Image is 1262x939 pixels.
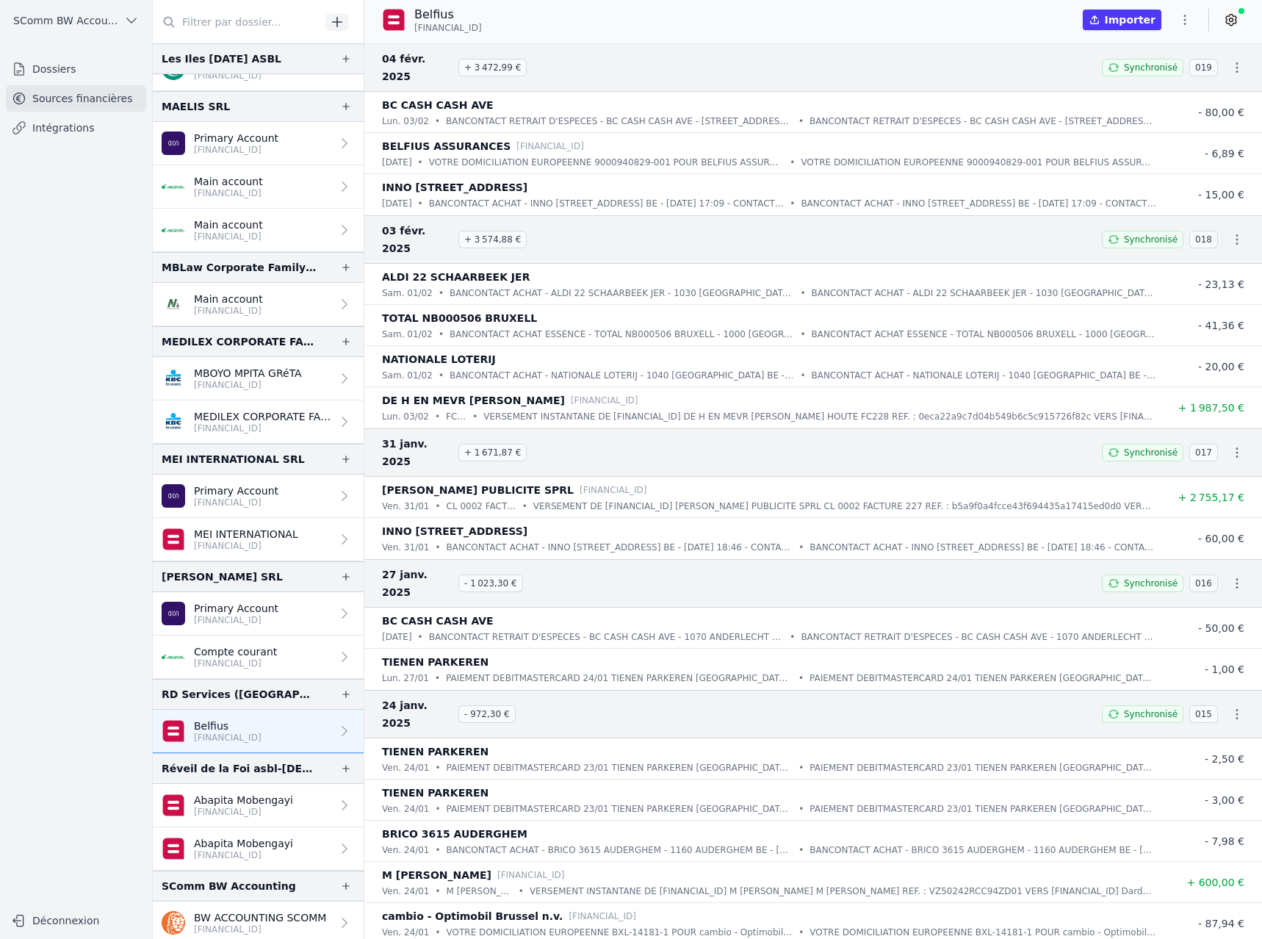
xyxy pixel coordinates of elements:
div: • [435,884,440,899]
p: VERSEMENT INSTANTANE DE [FINANCIAL_ID] M [PERSON_NAME] M [PERSON_NAME] REF. : VZ50242RCC94ZD01 VE... [530,884,1156,899]
div: • [439,286,444,301]
div: Les Iles [DATE] ASBL [162,50,281,68]
p: [FINANCIAL_ID] [194,144,278,156]
a: Main account [FINANCIAL_ID] [153,165,364,209]
img: ing.png [162,911,185,935]
span: - 3,00 € [1205,794,1244,806]
span: - 60,00 € [1198,533,1244,544]
div: MEDILEX CORPORATE FAMILY OFFICE [162,333,317,350]
p: [FINANCIAL_ID] [194,540,298,552]
p: [FINANCIAL_ID] [194,849,293,861]
a: Dossiers [6,56,146,82]
div: • [798,843,804,857]
span: + 600,00 € [1186,877,1244,888]
p: [DATE] [382,630,412,644]
a: Main account [FINANCIAL_ID] [153,209,364,252]
a: Abapita Mobengayi [FINANCIAL_ID] [153,784,364,827]
span: 24 janv. 2025 [382,697,452,732]
span: 016 [1189,575,1218,592]
p: VERSEMENT INSTANTANE DE [FINANCIAL_ID] DE H EN MEVR [PERSON_NAME] HOUTE FC228 REF. : 0eca22a9c7d0... [483,409,1156,424]
a: Belfius [FINANCIAL_ID] [153,710,364,753]
span: - 1,00 € [1205,663,1244,675]
div: • [472,409,477,424]
span: Synchronisé [1124,234,1178,245]
div: • [790,630,795,644]
p: BANCONTACT ACHAT ESSENCE - TOTAL NB000506 BRUXELL - 1000 [GEOGRAPHIC_DATA] BE - [DATE] 11:44 - CA... [450,327,794,342]
p: [FINANCIAL_ID] [194,187,263,199]
p: TIENEN PARKEREN [382,784,488,802]
p: PAIEMENT DEBITMASTERCARD 24/01 TIENEN PARKEREN [GEOGRAPHIC_DATA] BE 1,00 EUR CARTE N° [CREDIT_CAR... [446,671,793,686]
a: Primary Account [FINANCIAL_ID] [153,122,364,165]
p: BANCONTACT ACHAT - BRICO 3615 AUDERGHEM - 1160 AUDERGHEM BE - [DATE] 11:22 - CONTACTLESS - CARTE ... [447,843,793,857]
span: Synchronisé [1124,62,1178,73]
span: 27 janv. 2025 [382,566,452,601]
p: lun. 03/02 [382,114,429,129]
p: MBOYO MPITA GRéTA [194,366,302,381]
span: 03 févr. 2025 [382,222,452,257]
img: belfius-1.png [162,719,185,743]
img: AION_BMPBBEBBXXX.png [162,602,185,625]
a: Abapita Mobengayi [FINANCIAL_ID] [153,827,364,871]
p: [FINANCIAL_ID] [194,614,278,626]
p: [FINANCIAL_ID] [194,924,326,935]
span: - 2,50 € [1205,753,1244,765]
p: BANCONTACT ACHAT - NATIONALE LOTERIJ - 1040 [GEOGRAPHIC_DATA] BE - [DATE] 17:17 - VIA INTERNET - ... [450,368,794,383]
p: TIENEN PARKEREN [382,653,488,671]
button: SComm BW Accounting [6,9,146,32]
p: lun. 27/01 [382,671,429,686]
span: - 80,00 € [1198,107,1244,118]
div: • [418,155,423,170]
p: [FINANCIAL_ID] [571,393,638,408]
img: ARGENTA_ARSPBE22.png [162,218,185,242]
p: BANCONTACT ACHAT - BRICO 3615 AUDERGHEM - 1160 AUDERGHEM BE - [DATE] 11:22 - CONTACTLESS - CARTE ... [810,843,1156,857]
p: M [PERSON_NAME] [382,866,491,884]
div: [PERSON_NAME] SRL [162,568,283,586]
span: 015 [1189,705,1218,723]
p: BC CASH CASH AVE [382,612,494,630]
button: Importer [1083,10,1161,30]
span: + 2 755,17 € [1178,492,1244,503]
div: • [798,114,804,129]
img: ARGENTA_ARSPBE22.png [162,645,185,669]
div: • [435,114,440,129]
p: Primary Account [194,131,278,145]
a: Primary Account [FINANCIAL_ID] [153,475,364,518]
p: BANCONTACT ACHAT - INNO [STREET_ADDRESS] BE - [DATE] 17:09 - CONTACTLESS - CARTE 5169 20XX XXXX 1... [429,196,785,211]
p: BANCONTACT RETRAIT D'ESPECES - BC CASH CASH AVE - [STREET_ADDRESS] BE - [DATE] 20:04 - CARTE 5169... [446,114,793,129]
div: MAELIS SRL [162,98,230,115]
img: NAGELMACKERS_BNAGBEBBXXX.png [162,292,185,316]
p: ALDI 22 SCHAARBEEK JER [382,268,530,286]
span: SComm BW Accounting [13,13,118,28]
span: Synchronisé [1124,708,1178,720]
p: lun. 03/02 [382,409,429,424]
p: BANCONTACT RETRAIT D'ESPECES - BC CASH CASH AVE - [STREET_ADDRESS] BE - [DATE] 20:04 - CARTE 5169... [810,114,1156,129]
div: • [435,671,440,686]
p: [FINANCIAL_ID] [194,70,270,82]
p: BANCONTACT ACHAT - INNO [STREET_ADDRESS] BE - [DATE] 17:09 - CONTACTLESS - CARTE 5169 20XX XXXX 1... [801,196,1156,211]
div: • [800,368,805,383]
p: Abapita Mobengayi [194,793,293,807]
div: • [435,843,440,857]
span: - 87,94 € [1198,918,1244,929]
p: [FINANCIAL_ID] [194,379,302,391]
p: [FINANCIAL_ID] [194,305,263,317]
span: Synchronisé [1124,578,1178,589]
span: - 1 023,30 € [458,575,523,592]
p: INNO [STREET_ADDRESS] [382,179,527,196]
p: BANCONTACT ACHAT - INNO [STREET_ADDRESS] BE - [DATE] 18:46 - CONTACTLESS - CARTE 5169 20XX XXXX 1... [447,540,793,555]
span: 017 [1189,444,1218,461]
p: M [PERSON_NAME] [447,884,513,899]
div: Réveil de la Foi asbl-[DEMOGRAPHIC_DATA] de sanctification ASBL [162,760,317,777]
div: • [798,802,804,816]
a: Intégrations [6,115,146,141]
p: PAIEMENT DEBITMASTERCARD 23/01 TIENEN PARKEREN [GEOGRAPHIC_DATA] BE 2,50 EUR CARTE N° [CREDIT_CAR... [447,760,793,775]
div: • [439,368,444,383]
div: • [800,327,805,342]
img: KBC_BRUSSELS_KREDBEBB.png [162,367,185,390]
div: • [418,630,423,644]
a: MEDILEX CORPORATE FAMILY OFFICE SRL [FINANCIAL_ID] [153,400,364,444]
p: [FINANCIAL_ID] [194,732,262,744]
div: MEI INTERNATIONAL SRL [162,450,305,468]
p: Main account [194,217,263,232]
p: Compte courant [194,644,277,659]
